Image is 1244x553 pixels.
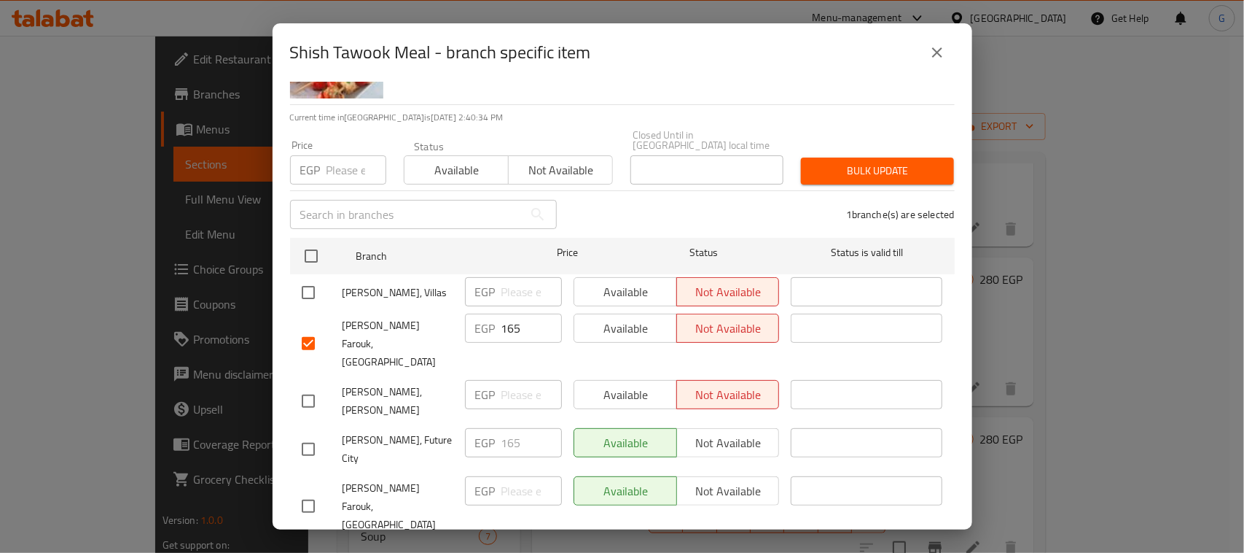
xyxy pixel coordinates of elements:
button: Bulk update [801,158,954,185]
span: Price [519,244,616,262]
p: EGP [475,386,496,403]
span: Status is valid till [791,244,942,262]
span: [PERSON_NAME], Future City [343,431,453,468]
p: EGP [475,482,496,500]
span: [PERSON_NAME] Farouk, [GEOGRAPHIC_DATA] [343,479,453,534]
button: close [920,35,955,70]
button: Not available [676,314,780,343]
span: Not available [515,160,607,181]
span: [PERSON_NAME] Farouk, [GEOGRAPHIC_DATA] [343,317,453,371]
input: Please enter price [501,380,562,409]
p: EGP [300,161,321,179]
p: EGP [475,283,496,301]
span: [PERSON_NAME], Villas [343,284,453,302]
input: Please enter price [501,277,562,306]
button: Available [574,314,677,343]
span: Available [410,160,503,181]
span: Bulk update [813,162,942,180]
input: Please enter price [501,476,562,506]
p: 1 branche(s) are selected [846,207,955,222]
input: Search in branches [290,200,523,229]
h2: Shish Tawook Meal - branch specific item [290,41,591,64]
span: Branch [356,247,507,266]
span: Available [580,318,671,339]
button: Not available [508,155,613,185]
p: Current time in [GEOGRAPHIC_DATA] is [DATE] 2:40:34 PM [290,111,955,124]
p: EGP [475,434,496,452]
button: Available [404,155,509,185]
span: Not available [683,318,774,339]
span: [PERSON_NAME], [PERSON_NAME] [343,383,453,419]
input: Please enter price [326,155,386,185]
input: Please enter price [501,428,562,457]
span: Status [627,244,779,262]
p: EGP [475,320,496,337]
input: Please enter price [501,314,562,343]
